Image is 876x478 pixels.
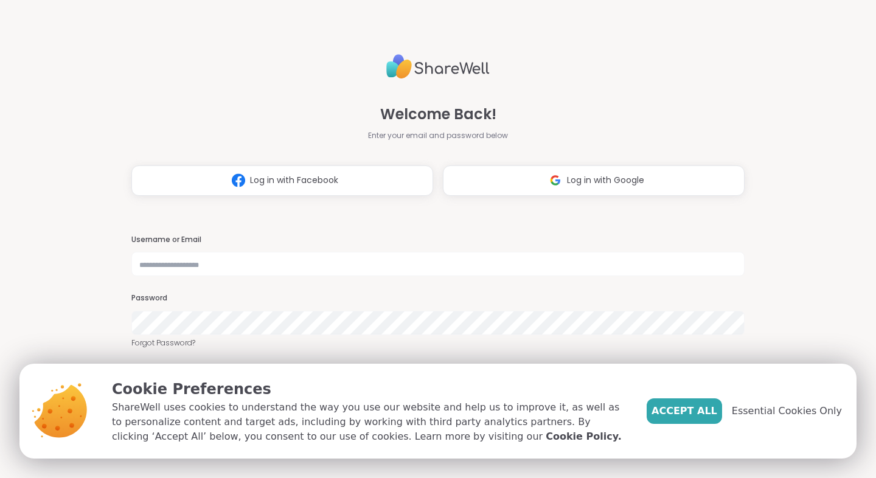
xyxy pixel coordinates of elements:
span: Enter your email and password below [368,130,508,141]
h3: Password [131,293,745,303]
img: ShareWell Logomark [227,169,250,192]
span: Log in with Facebook [250,174,338,187]
span: Log in with Google [567,174,644,187]
button: Log in with Facebook [131,165,433,196]
button: Accept All [647,398,722,424]
span: Welcome Back! [380,103,496,125]
span: Accept All [652,404,717,418]
a: Cookie Policy. [546,429,621,444]
h3: Username or Email [131,235,745,245]
a: Forgot Password? [131,338,745,348]
button: Log in with Google [443,165,745,196]
img: ShareWell Logo [386,49,490,84]
p: Cookie Preferences [112,378,627,400]
p: ShareWell uses cookies to understand the way you use our website and help us to improve it, as we... [112,400,627,444]
span: Essential Cookies Only [732,404,842,418]
img: ShareWell Logomark [544,169,567,192]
